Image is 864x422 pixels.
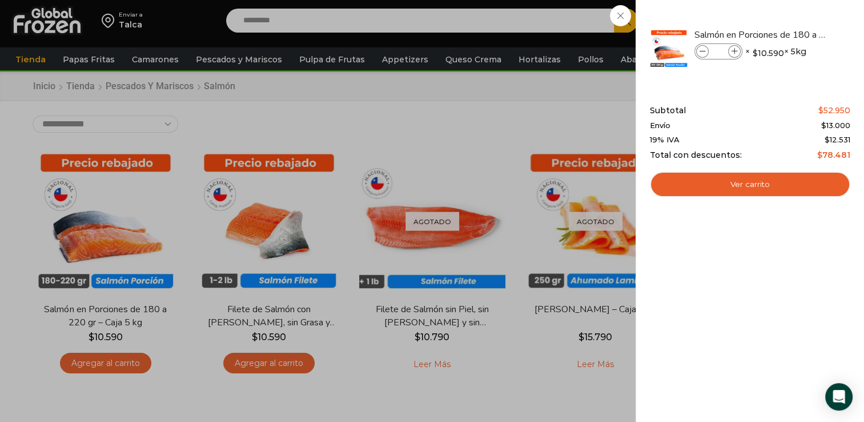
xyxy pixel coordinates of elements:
[817,150,850,160] bdi: 78.481
[825,383,853,411] div: Open Intercom Messenger
[694,29,830,41] a: Salmón en Porciones de 180 a 220 gr - Caja 5 kg
[650,172,850,198] a: Ver carrito
[710,45,727,58] input: Product quantity
[650,150,742,160] span: Total con descuentos:
[650,106,686,116] span: Subtotal
[650,136,680,145] span: 19% IVA
[821,121,850,130] bdi: 13.000
[818,105,850,116] bdi: 52.950
[650,121,670,130] span: Envío
[817,150,822,160] span: $
[745,43,806,59] span: × × 5kg
[825,135,830,144] span: $
[821,121,826,130] span: $
[753,47,784,59] bdi: 10.590
[753,47,758,59] span: $
[825,135,850,144] span: 12.531
[818,105,823,116] span: $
